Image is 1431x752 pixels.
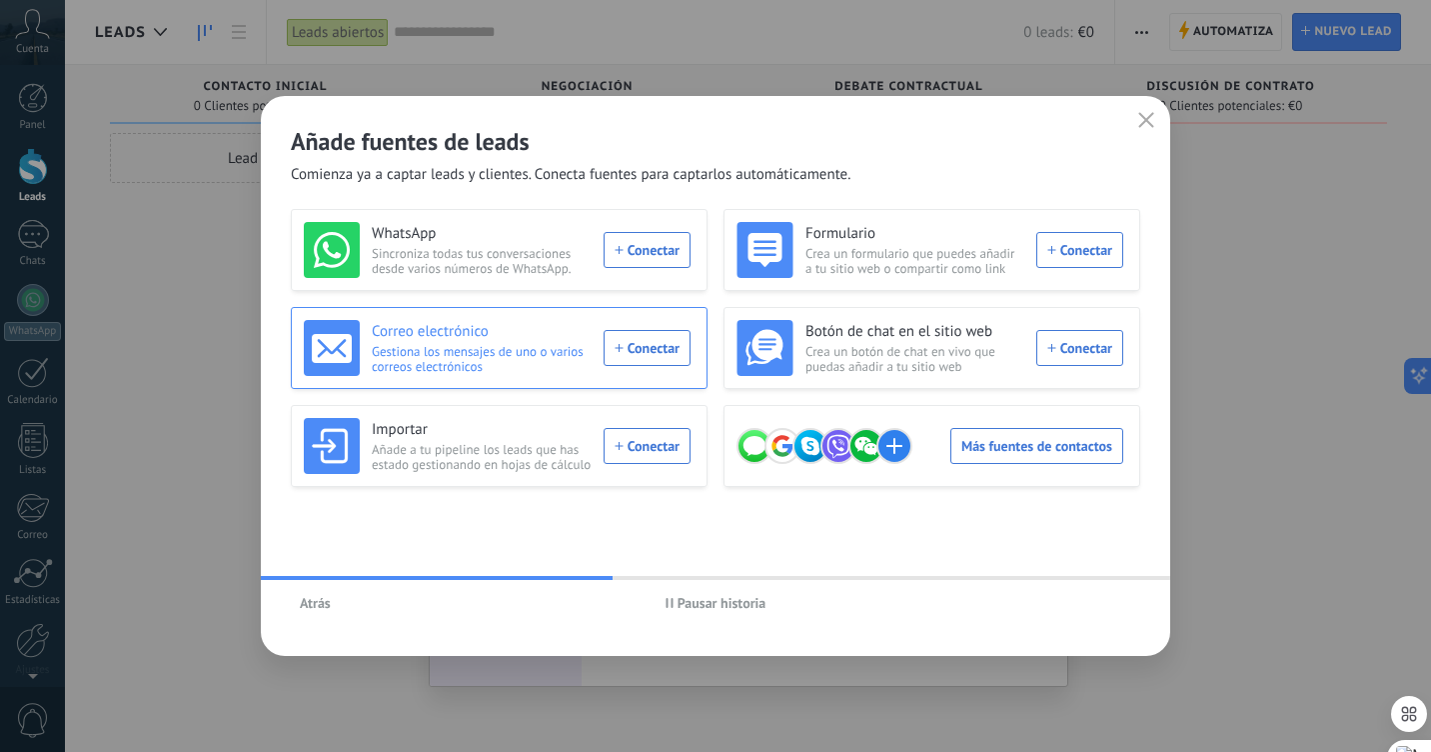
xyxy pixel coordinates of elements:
[678,596,766,610] span: Pausar historia
[372,344,592,374] span: Gestiona los mensajes de uno o varios correos electrónicos
[372,246,592,276] span: Sincroniza todas tus conversaciones desde varios números de WhatsApp.
[291,126,1140,157] h2: Añade fuentes de leads
[372,322,592,342] h3: Correo electrónico
[291,588,340,618] button: Atrás
[372,420,592,440] h3: Importar
[372,224,592,244] h3: WhatsApp
[291,165,850,185] span: Comienza ya a captar leads y clientes. Conecta fuentes para captarlos automáticamente.
[372,442,592,472] span: Añade a tu pipeline los leads que has estado gestionando en hojas de cálculo
[657,588,775,618] button: Pausar historia
[805,344,1024,374] span: Crea un botón de chat en vivo que puedas añadir a tu sitio web
[805,246,1024,276] span: Crea un formulario que puedes añadir a tu sitio web o compartir como link
[300,596,331,610] span: Atrás
[805,224,1024,244] h3: Formulario
[805,322,1024,342] h3: Botón de chat en el sitio web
